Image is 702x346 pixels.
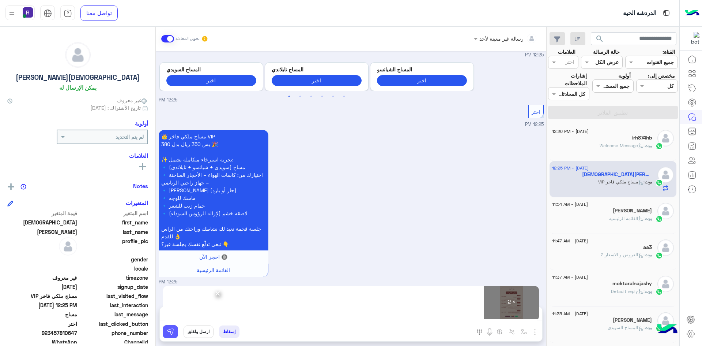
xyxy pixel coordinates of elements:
span: [DATE] - 11:54 AM [552,201,588,208]
span: بوت [645,325,652,330]
img: Trigger scenario [509,329,515,335]
img: send voice note [485,328,494,336]
span: last_message [79,310,148,318]
span: : العروض و الاسعار 2 [601,252,645,257]
img: defaultAdmin.png [657,239,674,256]
img: profile [7,9,16,18]
img: WhatsApp [656,252,663,259]
span: last_name [79,228,148,236]
span: profile_pic [79,237,148,254]
span: last_clicked_button [79,320,148,328]
span: مساج ملكي فاخر VIP [7,292,77,300]
h6: Notes [133,183,148,189]
img: WhatsApp [656,288,663,295]
span: first_name [79,219,148,226]
span: : Default reply [611,289,645,294]
img: tab [662,8,671,18]
img: notes [20,184,26,190]
img: WhatsApp [656,179,663,186]
button: اختر [377,75,467,86]
h6: يمكن الإرسال له [59,84,97,91]
span: × [214,285,221,301]
span: locale [79,265,148,272]
h5: Muhammad Asif Ghazi [582,171,652,178]
button: 3 of 3 [307,93,315,100]
img: Logo [685,5,699,21]
img: select flow [521,329,527,335]
small: تحويل المحادثة [175,36,200,42]
span: تاريخ الأشتراك : [DATE] [90,104,141,112]
h6: المتغيرات [126,200,148,206]
span: اسم المتغير [79,209,148,217]
p: 13/8/2025, 12:25 PM [159,130,268,250]
span: [DATE] - 12:25 PM [552,165,589,171]
img: defaultAdmin.png [657,167,674,183]
button: 6 of 3 [340,93,348,100]
label: القناة: [663,48,675,56]
img: userImage [23,7,33,18]
span: last_visited_flow [79,292,148,300]
button: إسقاط [219,325,239,338]
span: بوت [645,252,652,257]
span: gender [79,256,148,263]
span: : القائمة الرئيسية [609,216,645,221]
img: 322853014244696 [686,32,699,45]
p: الدردشة الحية [623,8,656,18]
span: بوت [645,143,652,148]
img: defaultAdmin.png [657,312,674,329]
button: create order [494,325,506,338]
img: defaultAdmin.png [657,276,674,292]
img: defaultAdmin.png [657,203,674,219]
label: أولوية [618,72,631,79]
button: 1 of 3 [286,93,293,100]
a: تواصل معنا [80,5,118,21]
span: اختر [7,320,77,328]
img: tab [44,9,52,18]
span: null [7,256,77,263]
span: القائمة الرئيسية [197,267,230,273]
span: 2025-08-13T09:25:45.848Z [7,301,77,309]
span: 2025-08-13T09:23:42.898Z [7,283,77,291]
span: قيمة المتغير [7,209,77,217]
p: المساج السويدي [166,66,256,73]
label: العلامات [558,48,575,56]
h6: أولوية [135,120,148,127]
span: search [595,34,604,43]
span: 12:25 PM [525,122,544,127]
img: add [8,183,14,190]
img: defaultAdmin.png [59,237,77,256]
span: timezone [79,274,148,282]
button: تطبيق الفلاتر [548,106,678,119]
span: غير معروف [117,96,148,104]
button: 2 of 3 [297,93,304,100]
span: Muhammad [7,219,77,226]
span: Asif Ghazi [7,228,77,236]
h5: moktaralnajashy [612,280,652,287]
button: select flow [518,325,530,338]
img: WhatsApp [656,215,663,223]
span: 12:25 PM [159,279,177,286]
span: مساج [7,310,77,318]
div: × 2 [484,286,539,319]
img: hulul-logo.png [654,317,680,342]
button: search [591,32,609,48]
span: phone_number [79,329,148,337]
span: null [7,265,77,272]
span: 2 [7,338,77,346]
span: [DATE] - 11:47 AM [552,238,588,244]
h5: Shadab Ansari [613,208,652,214]
span: signup_date [79,283,148,291]
span: 12:25 PM [159,97,177,104]
p: المساج الشياتسو [377,66,467,73]
h5: irh874hb [632,135,652,141]
button: اختر [272,75,362,86]
button: 4 of 3 [318,93,326,100]
span: بوت [645,179,652,185]
span: : المساج السويدي [608,325,645,330]
img: tab [64,9,72,18]
h6: العلامات [7,152,148,159]
button: اختر [166,75,256,86]
span: غير معروف [7,274,77,282]
span: اختر [531,109,540,115]
span: [DATE] - 11:35 AM [552,310,588,317]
